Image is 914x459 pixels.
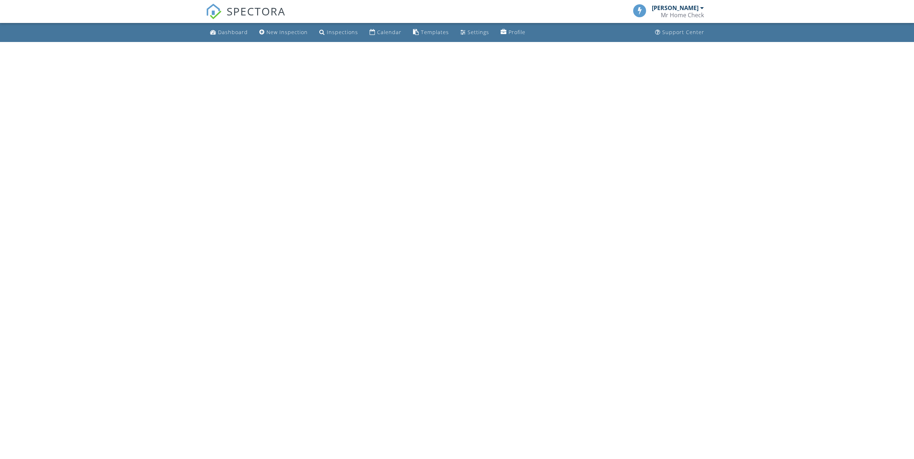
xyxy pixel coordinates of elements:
[377,29,402,36] div: Calendar
[498,26,528,39] a: Company Profile
[468,29,489,36] div: Settings
[266,29,308,36] div: New Inspection
[652,26,707,39] a: Support Center
[367,26,404,39] a: Calendar
[421,29,449,36] div: Templates
[206,4,222,19] img: The Best Home Inspection Software - Spectora
[410,26,452,39] a: Templates
[207,26,251,39] a: Dashboard
[206,10,286,25] a: SPECTORA
[256,26,311,39] a: New Inspection
[458,26,492,39] a: Settings
[662,29,704,36] div: Support Center
[218,29,248,36] div: Dashboard
[509,29,525,36] div: Profile
[227,4,286,19] span: SPECTORA
[652,4,699,11] div: [PERSON_NAME]
[661,11,704,19] div: Mr Home Check
[327,29,358,36] div: Inspections
[316,26,361,39] a: Inspections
